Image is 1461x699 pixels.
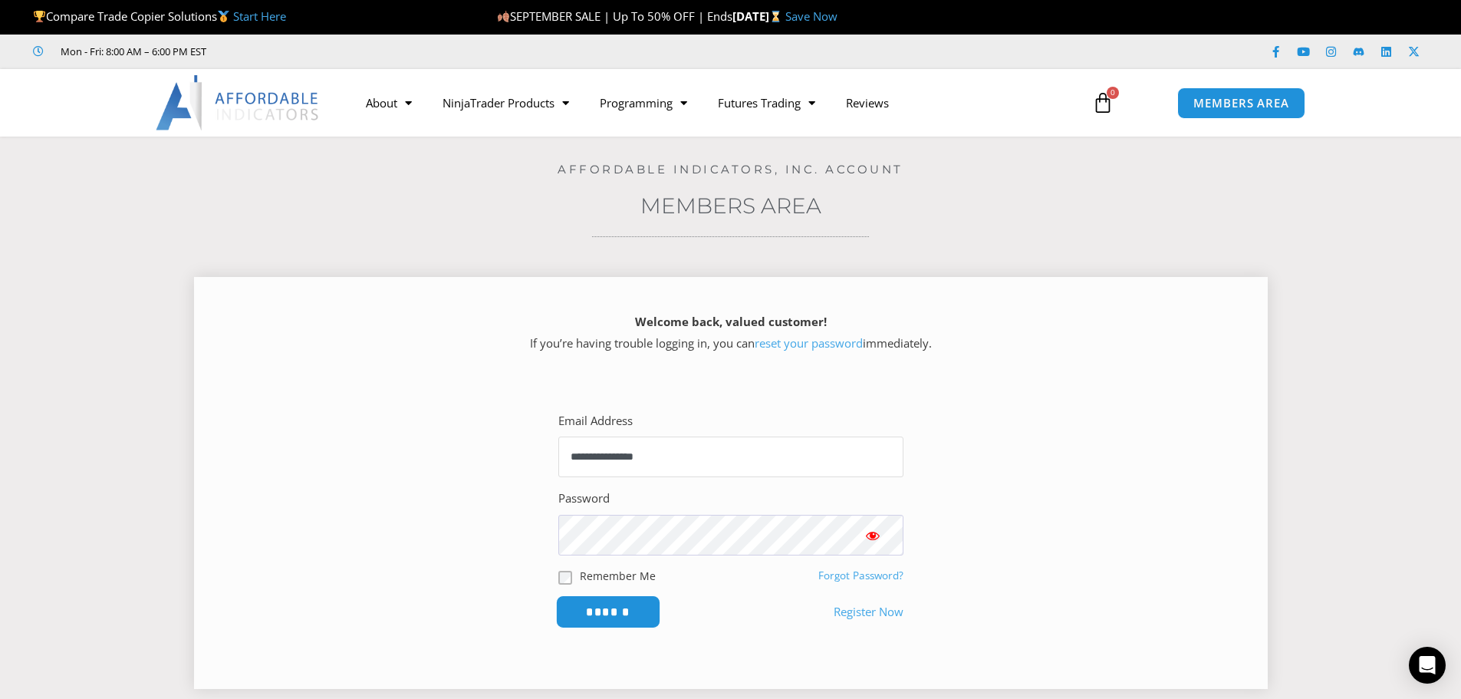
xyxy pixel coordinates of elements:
img: 🥇 [218,11,229,22]
label: Remember Me [580,568,656,584]
img: 🏆 [34,11,45,22]
nav: Menu [350,85,1074,120]
a: MEMBERS AREA [1177,87,1305,119]
span: SEPTEMBER SALE | Up To 50% OFF | Ends [497,8,732,24]
span: 0 [1107,87,1119,99]
p: If you’re having trouble logging in, you can immediately. [221,312,1241,354]
strong: Welcome back, valued customer! [635,314,827,329]
a: Register Now [834,602,903,623]
span: Compare Trade Copier Solutions [33,8,286,24]
label: Email Address [558,410,633,432]
span: Mon - Fri: 8:00 AM – 6:00 PM EST [57,42,206,61]
a: Save Now [785,8,837,24]
span: MEMBERS AREA [1193,97,1289,109]
a: Forgot Password? [818,569,903,582]
a: Programming [584,85,703,120]
a: Affordable Indicators, Inc. Account [558,162,903,176]
a: Reviews [831,85,904,120]
a: Start Here [233,8,286,24]
iframe: Customer reviews powered by Trustpilot [228,44,458,59]
a: About [350,85,427,120]
a: reset your password [755,335,863,351]
label: Password [558,488,610,509]
a: 0 [1069,81,1137,125]
div: Open Intercom Messenger [1409,647,1446,684]
img: ⌛ [770,11,782,22]
a: NinjaTrader Products [427,85,584,120]
a: Futures Trading [703,85,831,120]
a: Members Area [640,193,821,219]
strong: [DATE] [732,8,785,24]
button: Show password [842,515,903,556]
img: LogoAI | Affordable Indicators – NinjaTrader [156,75,321,130]
img: 🍂 [498,11,509,22]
